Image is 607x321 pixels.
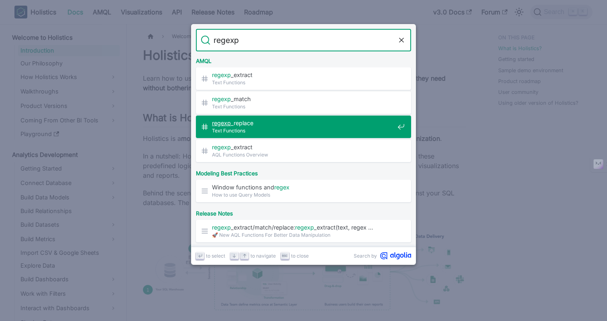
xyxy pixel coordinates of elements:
[210,29,397,51] input: Search docs
[282,253,288,259] svg: Escape key
[196,180,411,202] a: Window functions andregexHow to use Query Models
[212,79,394,86] span: Text Functions
[194,164,413,180] div: Modeling Best Practices
[242,253,248,259] svg: Arrow up
[354,252,411,260] a: Search byAlgolia
[212,224,231,231] mark: regexp
[212,71,231,78] mark: regexp
[212,120,231,126] mark: regexp
[212,127,394,134] span: Text Functions
[212,103,394,110] span: Text Functions
[194,51,413,67] div: AMQL
[196,67,411,90] a: regexp_extract​Text Functions
[212,144,231,150] mark: regexp
[196,116,411,138] a: regexp_replace​Text Functions
[206,252,225,260] span: to select
[212,191,394,199] span: How to use Query Models
[194,204,413,220] div: Release Notes
[196,91,411,114] a: regexp_match​Text Functions
[397,35,406,45] button: Clear the query
[231,253,237,259] svg: Arrow down
[212,231,394,239] span: 🚀 New AQL Functions For Better Data Manipulation
[380,252,411,260] svg: Algolia
[212,71,394,79] span: _extract​
[212,95,394,103] span: _match​
[212,223,394,231] span: _extract/match/replace: _extract(text, regex …
[212,95,231,102] mark: regexp
[212,119,394,127] span: _replace​
[212,151,394,158] span: AQL Functions Overview
[354,252,377,260] span: Search by
[251,252,276,260] span: to navigate
[196,140,411,162] a: regexp_extractAQL Functions Overview
[274,184,289,191] mark: regex
[212,143,394,151] span: _extract
[197,253,203,259] svg: Enter key
[212,183,394,191] span: Window functions and
[295,224,314,231] mark: regexp
[196,220,411,242] a: regexp_extract/match/replace:regexp_extract(text, regex …🚀 New AQL Functions For Better Data Mani...
[291,252,309,260] span: to close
